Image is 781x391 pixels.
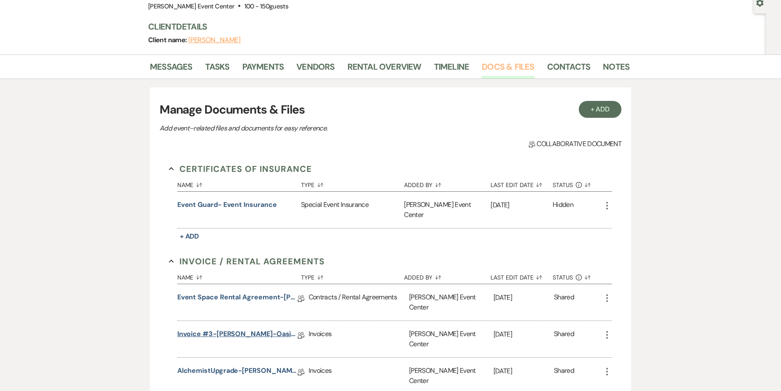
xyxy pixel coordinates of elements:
button: + Add [177,231,202,242]
button: Added By [404,268,491,284]
a: Rental Overview [347,60,421,79]
div: Invoices [309,321,409,357]
span: Collaborative document [529,139,621,149]
button: Name [177,175,301,191]
div: Special Event Insurance [301,192,404,228]
p: [DATE] [494,292,554,303]
span: Client name: [148,35,188,44]
button: Certificates of Insurance [169,163,312,175]
div: [PERSON_NAME] Event Center [409,321,494,357]
h3: Client Details [148,21,621,33]
div: Shared [554,292,574,312]
p: [DATE] [494,366,554,377]
a: Contacts [547,60,591,79]
button: Last Edit Date [491,175,553,191]
button: Event Guard- Event Insurance [177,200,277,210]
span: + Add [180,232,199,241]
div: Contracts / Rental Agreements [309,284,409,320]
button: Type [301,268,404,284]
p: Add event–related files and documents for easy reference. [160,123,455,134]
a: Tasks [205,60,230,79]
a: Messages [150,60,193,79]
span: [PERSON_NAME] Event Center [148,2,234,11]
h3: Manage Documents & Files [160,101,621,119]
a: AlchemistUpgrade-[PERSON_NAME]-9.12.25 [177,366,298,379]
a: Notes [603,60,629,79]
p: [DATE] [491,200,553,211]
a: Timeline [434,60,469,79]
button: Invoice / Rental Agreements [169,255,325,268]
button: Last Edit Date [491,268,553,284]
p: [DATE] [494,329,554,340]
a: Vendors [296,60,334,79]
a: Payments [242,60,284,79]
button: Name [177,268,301,284]
a: Invoice #3-[PERSON_NAME]-Oasis-9.12.25 [177,329,298,342]
button: Type [301,175,404,191]
button: Status [553,268,602,284]
button: Status [553,175,602,191]
div: [PERSON_NAME] Event Center [404,192,491,228]
div: Shared [554,329,574,349]
span: Status [553,182,573,188]
div: Hidden [553,200,573,220]
span: 100 - 150 guests [244,2,288,11]
span: Status [553,274,573,280]
a: Docs & Files [482,60,534,79]
a: Event Space Rental Agreement-[PERSON_NAME]-Oasis-9.12.25 [177,292,298,305]
div: [PERSON_NAME] Event Center [409,284,494,320]
div: Shared [554,366,574,386]
button: Added By [404,175,491,191]
button: + Add [579,101,622,118]
button: [PERSON_NAME] [188,37,241,43]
